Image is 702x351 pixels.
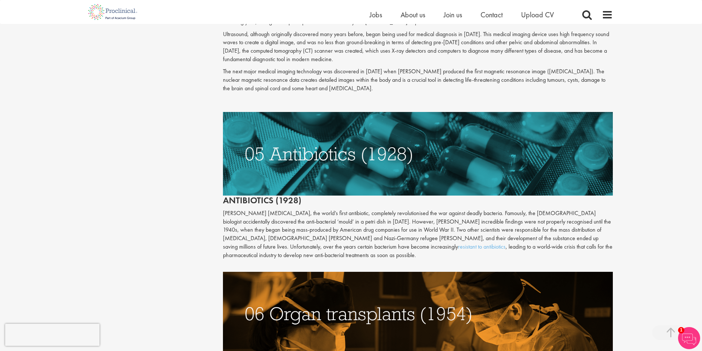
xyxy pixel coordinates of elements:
[401,10,425,20] a: About us
[521,10,554,20] a: Upload CV
[223,112,613,205] h2: Antibiotics (1928)
[223,209,613,260] p: [PERSON_NAME] [MEDICAL_DATA], the world’s first antibiotic, completely revolutionised the war aga...
[223,67,613,93] p: The next major medical imaging technology was discovered in [DATE] when [PERSON_NAME] produced th...
[223,30,613,64] p: Ultrasound, although originally discovered many years before, began being used for medical diagno...
[444,10,462,20] a: Join us
[678,327,684,333] span: 1
[370,10,382,20] a: Jobs
[5,324,99,346] iframe: reCAPTCHA
[458,243,506,250] a: resistant to antibiotics
[223,112,613,196] img: antibiotics
[678,327,700,349] img: Chatbot
[481,10,503,20] a: Contact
